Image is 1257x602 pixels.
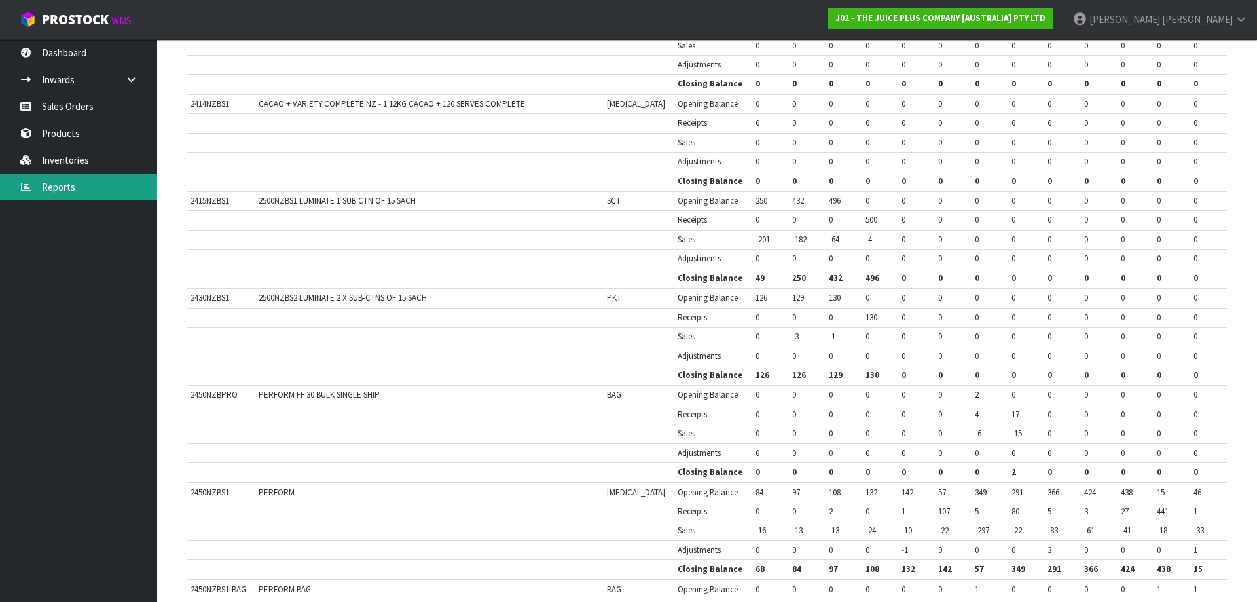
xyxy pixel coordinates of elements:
span: 0 [902,40,905,51]
span: 0 [902,389,905,400]
td: PERFORM FF 30 BULK SINGLE SHIP [255,385,579,405]
span: 0 [865,137,869,148]
span: 0 [1121,292,1125,303]
span: 0 [1084,214,1088,225]
span: 250 [756,195,767,206]
span: 0 [938,273,943,284]
span: 0 [1157,117,1161,128]
span: -201 [756,234,770,245]
span: 0 [1121,312,1125,323]
span: 0 [865,156,869,167]
span: 0 [1121,117,1125,128]
span: 0 [1193,409,1197,420]
span: 0 [1011,195,1015,206]
span: 126 [756,292,767,303]
span: 0 [975,40,979,51]
td: Receipts [674,211,752,230]
span: 0 [1084,369,1089,381]
span: 0 [829,137,833,148]
span: 0 [975,253,979,264]
span: 0 [975,117,979,128]
td: [MEDICAL_DATA] [604,94,674,114]
td: Adjustments [674,153,752,172]
span: 0 [1193,137,1197,148]
span: 0 [1011,331,1015,342]
span: 0 [902,350,905,362]
th: Closing Balance [674,172,752,191]
span: 0 [792,137,796,148]
td: CACAO + VARIETY COMPLETE NZ - 1.12KG CACAO + 120 SERVES COMPLETE [255,94,579,114]
span: 0 [756,428,759,439]
span: 4 [975,409,979,420]
td: Sales [674,133,752,152]
td: 2430NZBS1 [187,288,255,308]
span: 0 [975,331,979,342]
span: 0 [1047,312,1051,323]
span: -4 [865,234,872,245]
span: 0 [1157,253,1161,264]
span: 0 [902,234,905,245]
span: 0 [975,176,979,187]
span: 0 [829,59,833,70]
span: 0 [1011,350,1015,362]
span: 0 [1084,78,1089,89]
span: 0 [975,137,979,148]
span: 0 [792,312,796,323]
span: 0 [792,176,797,187]
span: 0 [1084,40,1088,51]
span: 0 [1193,234,1197,245]
td: Opening Balance [674,191,752,211]
span: 0 [1193,59,1197,70]
span: 0 [1121,253,1125,264]
span: -3 [792,331,799,342]
span: 0 [1084,350,1088,362]
td: Sales [674,230,752,249]
span: 496 [865,273,879,284]
th: Closing Balance [674,269,752,288]
span: 0 [938,117,942,128]
span: 0 [865,350,869,362]
span: -64 [829,234,839,245]
td: SCT [604,191,674,211]
span: 0 [938,253,942,264]
span: 0 [756,253,759,264]
td: BAG [604,385,674,405]
span: 0 [1011,59,1015,70]
td: Sales [674,328,752,347]
td: Sales [674,36,752,55]
span: 0 [1084,156,1088,167]
span: 0 [1157,409,1161,420]
span: 432 [829,273,843,284]
span: 0 [1011,40,1015,51]
span: 0 [1084,253,1088,264]
span: 0 [1157,234,1161,245]
span: 0 [756,98,759,109]
span: 0 [1121,409,1125,420]
span: 0 [938,98,942,109]
span: 0 [1047,195,1051,206]
span: 0 [938,234,942,245]
span: 0 [829,98,833,109]
span: 0 [829,78,833,89]
span: 0 [865,117,869,128]
span: 0 [1084,234,1088,245]
span: 0 [756,176,760,187]
span: 0 [756,78,760,89]
span: 250 [792,273,806,284]
span: 0 [1084,98,1088,109]
span: 0 [1121,98,1125,109]
span: 0 [792,350,796,362]
span: 0 [902,214,905,225]
span: 0 [1047,137,1051,148]
span: 0 [1193,369,1198,381]
span: 0 [829,350,833,362]
span: 0 [1047,98,1051,109]
span: 0 [938,59,942,70]
span: 0 [792,59,796,70]
span: 0 [1193,253,1197,264]
span: 0 [938,195,942,206]
span: ProStock [42,11,109,28]
span: 0 [938,312,942,323]
span: 0 [938,292,942,303]
span: 0 [938,369,943,381]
